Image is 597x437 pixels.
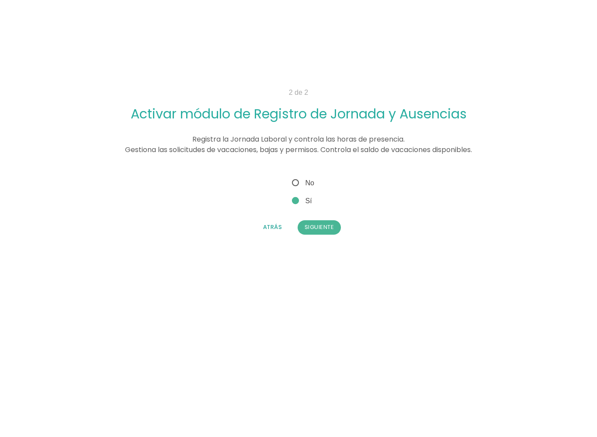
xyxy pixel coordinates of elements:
[90,87,507,98] p: 2 de 2
[90,107,507,121] h2: Activar módulo de Registro de Jornada y Ausencias
[290,195,312,206] span: Sí
[125,134,472,155] span: Registra la Jornada Laboral y controla las horas de presencia. Gestiona las solicitudes de vacaci...
[290,177,314,188] span: No
[298,220,341,234] button: Siguiente
[256,220,289,234] button: Atrás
